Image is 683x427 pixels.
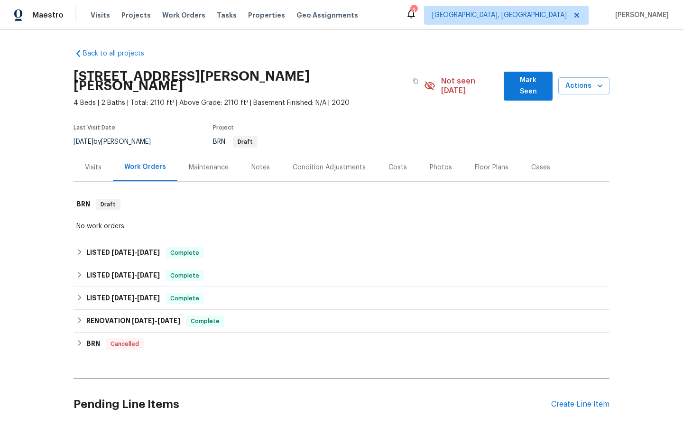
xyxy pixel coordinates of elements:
div: RENOVATION [DATE]-[DATE]Complete [74,310,609,333]
span: [DATE] [111,272,134,278]
div: Condition Adjustments [293,163,366,172]
div: LISTED [DATE]-[DATE]Complete [74,287,609,310]
span: BRN [213,139,258,145]
span: Complete [166,294,203,303]
span: Properties [248,10,285,20]
span: Projects [121,10,151,20]
div: BRN Draft [74,189,609,220]
span: [DATE] [111,249,134,256]
h6: BRN [76,199,90,210]
h2: [STREET_ADDRESS][PERSON_NAME][PERSON_NAME] [74,72,407,91]
span: Draft [234,139,257,145]
div: BRN Cancelled [74,333,609,355]
a: Back to all projects [74,49,165,58]
div: Notes [251,163,270,172]
h6: LISTED [86,270,160,281]
div: LISTED [DATE]-[DATE]Complete [74,264,609,287]
div: Create Line Item [551,400,609,409]
span: [DATE] [137,272,160,278]
span: Project [213,125,234,130]
span: - [132,317,180,324]
span: Work Orders [162,10,205,20]
div: Cases [531,163,550,172]
div: Photos [430,163,452,172]
span: Last Visit Date [74,125,115,130]
span: Complete [187,316,223,326]
span: Complete [166,248,203,258]
span: - [111,272,160,278]
button: Mark Seen [504,72,553,101]
span: [DATE] [111,295,134,301]
span: [DATE] [137,295,160,301]
span: - [111,249,160,256]
div: LISTED [DATE]-[DATE]Complete [74,241,609,264]
div: Floor Plans [475,163,508,172]
span: Visits [91,10,110,20]
span: Draft [97,200,120,209]
div: Maintenance [189,163,229,172]
span: [DATE] [132,317,155,324]
h6: LISTED [86,247,160,259]
span: Actions [566,80,602,92]
h2: Pending Line Items [74,382,551,427]
span: [DATE] [137,249,160,256]
span: Cancelled [107,339,143,349]
h6: BRN [86,338,100,350]
span: [DATE] [157,317,180,324]
h6: LISTED [86,293,160,304]
div: 3 [410,6,417,15]
span: [DATE] [74,139,93,145]
span: Not seen [DATE] [441,76,498,95]
button: Actions [558,77,609,95]
span: Tasks [217,12,237,19]
div: Visits [85,163,102,172]
span: [PERSON_NAME] [611,10,669,20]
span: Mark Seen [511,74,545,98]
span: Maestro [32,10,64,20]
div: by [PERSON_NAME] [74,136,162,148]
span: Complete [166,271,203,280]
span: - [111,295,160,301]
h6: RENOVATION [86,316,180,327]
span: 4 Beds | 2 Baths | Total: 2110 ft² | Above Grade: 2110 ft² | Basement Finished: N/A | 2020 [74,98,424,108]
span: [GEOGRAPHIC_DATA], [GEOGRAPHIC_DATA] [432,10,567,20]
div: Work Orders [124,162,166,172]
div: No work orders. [76,222,607,231]
span: Geo Assignments [296,10,358,20]
button: Copy Address [407,73,424,90]
div: Costs [388,163,407,172]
